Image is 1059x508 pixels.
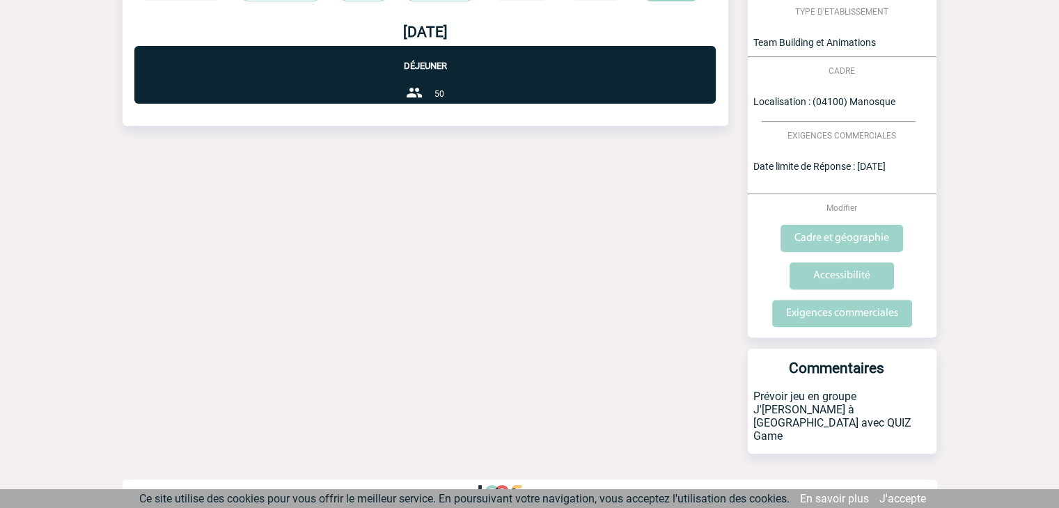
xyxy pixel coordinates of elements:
[139,492,790,505] span: Ce site utilise des cookies pour vous offrir le meilleur service. En poursuivant votre navigation...
[879,492,926,505] a: J'accepte
[434,89,444,99] span: 50
[748,390,936,454] p: Prévoir jeu en groupe J'[PERSON_NAME] à [GEOGRAPHIC_DATA] avec QUIZ Game
[800,492,869,505] a: En savoir plus
[134,46,716,71] p: Déjeuner
[403,24,448,40] b: [DATE]
[406,84,423,101] img: group-24-px-b.png
[753,96,895,107] span: Localisation : (04100) Manosque
[478,485,521,502] img: http://www.idealmeetingsevents.fr/
[753,161,886,172] span: Date limite de Réponse : [DATE]
[430,488,448,499] p: FAQ
[826,203,857,213] span: Modifier
[780,225,903,252] input: Cadre et géographie
[829,66,855,76] span: CADRE
[753,360,920,390] h3: Commentaires
[790,262,894,289] input: Accessibilité
[753,37,876,48] span: Team Building et Animations
[787,131,896,141] span: EXIGENCES COMMERCIALES
[430,486,478,499] a: FAQ
[553,488,629,499] p: Digital Assistance
[795,7,888,17] span: TYPE D'ETABLISSEMENT
[772,300,912,327] input: Exigences commerciales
